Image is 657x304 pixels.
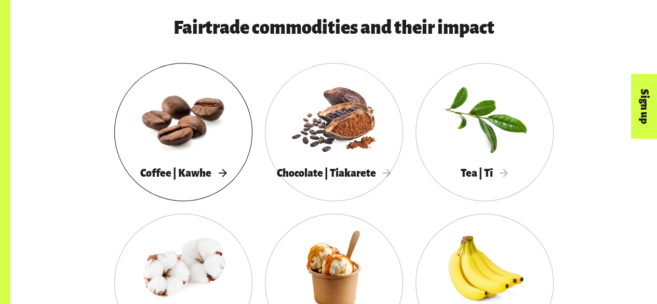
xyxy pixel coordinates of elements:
a: Chocolate | Tiakarete [265,63,403,201]
span: Tea | Tī [461,167,508,179]
a: Tea | Tī [415,63,554,201]
span: Coffee | Kawhe [140,167,226,179]
span: Chocolate | Tiakarete [277,167,391,179]
a: Coffee | Kawhe [114,63,252,201]
h3: Fairtrade commodities and their impact [93,18,574,38]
